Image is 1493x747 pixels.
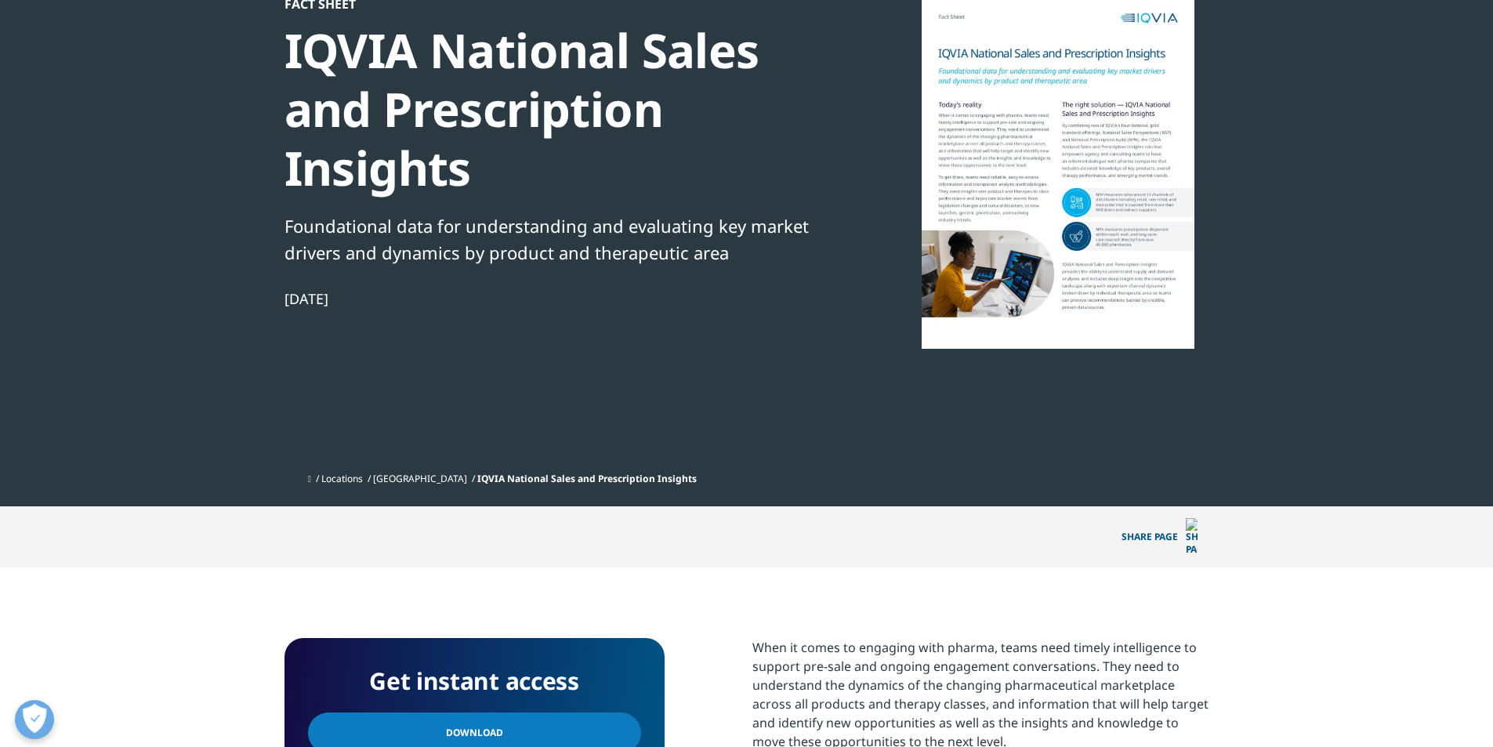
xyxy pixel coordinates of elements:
[373,472,467,485] a: [GEOGRAPHIC_DATA]
[477,472,697,485] span: IQVIA National Sales and Prescription Insights
[1110,506,1209,568] button: Share PAGEShare PAGE
[446,724,503,742] span: Download
[1110,506,1209,568] p: Share PAGE
[284,21,822,198] div: IQVIA National Sales and Prescription Insights
[284,212,822,266] div: Foundational data for understanding and evaluating key market drivers and dynamics by product and...
[15,700,54,739] button: Open Preferences
[1186,518,1198,556] img: Share PAGE
[284,289,822,308] div: [DATE]
[308,662,641,701] h4: Get instant access
[321,472,363,485] a: Locations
